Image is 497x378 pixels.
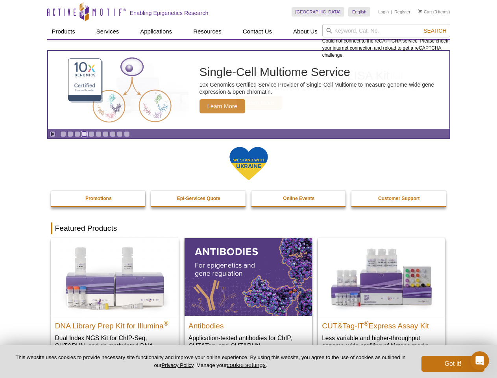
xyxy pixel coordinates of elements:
[185,238,312,315] img: All Antibodies
[421,27,449,34] button: Search
[60,131,66,137] a: Go to slide 1
[51,222,446,234] h2: Featured Products
[13,354,408,369] p: This website uses cookies to provide necessary site functionality and improve your online experie...
[47,24,80,39] a: Products
[151,191,246,206] a: Epi-Services Quote
[418,9,432,15] a: Cart
[318,238,445,315] img: CUT&Tag-IT® Express Assay Kit
[351,191,447,206] a: Customer Support
[117,131,123,137] a: Go to slide 9
[188,334,308,350] p: Application-tested antibodies for ChIP, CUT&Tag, and CUT&RUN.
[50,131,55,137] a: Toggle autoplay
[378,196,419,201] strong: Customer Support
[318,238,445,358] a: CUT&Tag-IT® Express Assay Kit CUT&Tag-IT®Express Assay Kit Less variable and higher-throughput ge...
[51,191,146,206] a: Promotions
[48,51,449,129] article: Single-Cell Multiome Service
[161,362,193,368] a: Privacy Policy
[364,320,369,326] sup: ®
[200,66,445,78] h2: Single-Cell Multiome Service
[292,7,345,17] a: [GEOGRAPHIC_DATA]
[200,81,445,95] p: 10x Genomics Certified Service Provider of Single-Cell Multiome to measure genome-wide gene expre...
[423,28,446,34] span: Search
[177,196,220,201] strong: Epi-Services Quote
[74,131,80,137] a: Go to slide 3
[394,9,410,15] a: Register
[124,131,130,137] a: Go to slide 10
[135,24,177,39] a: Applications
[67,131,73,137] a: Go to slide 2
[55,318,175,330] h2: DNA Library Prep Kit for Illumina
[55,334,175,358] p: Dual Index NGS Kit for ChIP-Seq, CUT&RUN, and ds methylated DNA assays.
[322,24,450,37] input: Keyword, Cat. No.
[418,7,450,17] li: (0 items)
[81,131,87,137] a: Go to slide 4
[238,24,277,39] a: Contact Us
[48,51,449,129] a: Single-Cell Multiome Service Single-Cell Multiome Service 10x Genomics Certified Service Provider...
[89,131,94,137] a: Go to slide 5
[110,131,116,137] a: Go to slide 8
[421,356,484,372] button: Got it!
[188,318,308,330] h2: Antibodies
[185,238,312,358] a: All Antibodies Antibodies Application-tested antibodies for ChIP, CUT&Tag, and CUT&RUN.
[288,24,322,39] a: About Us
[348,7,370,17] a: English
[188,24,226,39] a: Resources
[51,238,179,315] img: DNA Library Prep Kit for Illumina
[418,9,422,13] img: Your Cart
[92,24,124,39] a: Services
[103,131,109,137] a: Go to slide 7
[130,9,209,17] h2: Enabling Epigenetics Research
[391,7,392,17] li: |
[61,54,179,126] img: Single-Cell Multiome Service
[200,99,246,113] span: Learn More
[229,146,268,181] img: We Stand With Ukraine
[283,196,314,201] strong: Online Events
[378,9,389,15] a: Login
[51,238,179,365] a: DNA Library Prep Kit for Illumina DNA Library Prep Kit for Illumina® Dual Index NGS Kit for ChIP-...
[96,131,102,137] a: Go to slide 6
[227,361,266,368] button: cookie settings
[85,196,112,201] strong: Promotions
[164,320,168,326] sup: ®
[322,318,442,330] h2: CUT&Tag-IT Express Assay Kit
[322,334,442,350] p: Less variable and higher-throughput genome-wide profiling of histone marks​.
[322,24,450,59] div: Could not connect to the reCAPTCHA service. Please check your internet connection and reload to g...
[251,191,347,206] a: Online Events
[470,351,489,370] iframe: Intercom live chat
